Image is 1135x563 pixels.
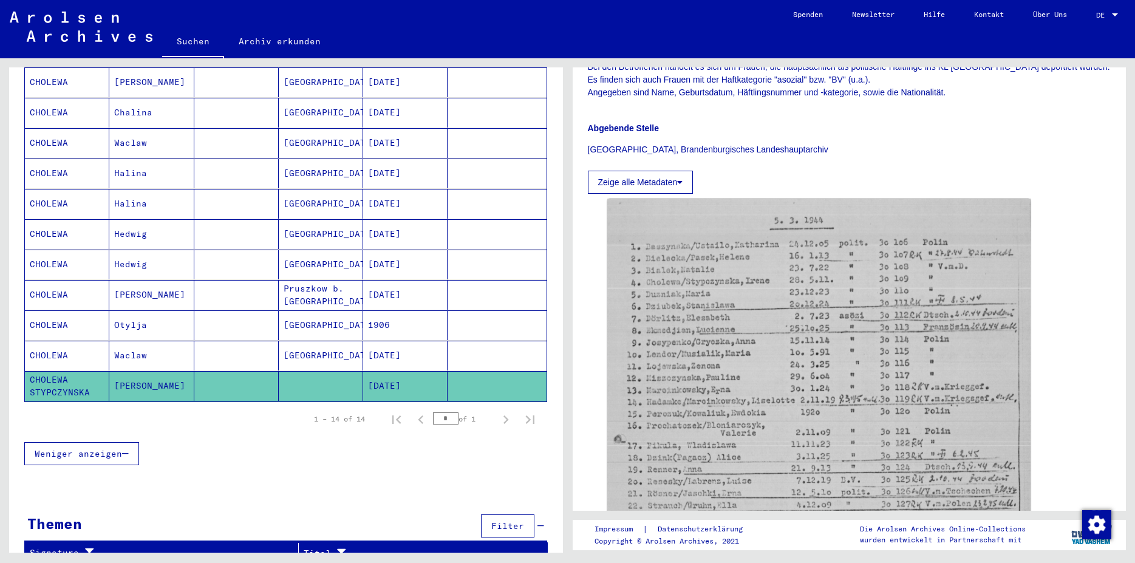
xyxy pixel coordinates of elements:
[30,544,301,563] div: Signature
[109,98,194,128] mat-cell: Chalina
[409,407,433,431] button: Previous page
[304,544,536,563] div: Titel
[304,547,523,560] div: Titel
[279,219,363,249] mat-cell: [GEOGRAPHIC_DATA]
[860,534,1026,545] p: wurden entwickelt in Partnerschaft mit
[1082,510,1111,539] img: Zustimmung ändern
[363,310,448,340] mat-cell: 1906
[25,189,109,219] mat-cell: CHOLEWA
[279,128,363,158] mat-cell: [GEOGRAPHIC_DATA]
[279,280,363,310] mat-cell: Pruszkow b. [GEOGRAPHIC_DATA]
[279,98,363,128] mat-cell: [GEOGRAPHIC_DATA]
[518,407,542,431] button: Last page
[109,67,194,97] mat-cell: [PERSON_NAME]
[25,371,109,401] mat-cell: CHOLEWA STYPCZYNSKA
[25,341,109,370] mat-cell: CHOLEWA
[279,341,363,370] mat-cell: [GEOGRAPHIC_DATA]
[10,12,152,42] img: Arolsen_neg.svg
[648,523,757,536] a: Datenschutzerklärung
[363,280,448,310] mat-cell: [DATE]
[109,128,194,158] mat-cell: Waclaw
[30,547,289,559] div: Signature
[595,536,757,547] p: Copyright © Arolsen Archives, 2021
[363,371,448,401] mat-cell: [DATE]
[25,98,109,128] mat-cell: CHOLEWA
[588,171,694,194] button: Zeige alle Metadaten
[363,128,448,158] mat-cell: [DATE]
[27,513,82,534] div: Themen
[109,159,194,188] mat-cell: Halina
[162,27,224,58] a: Suchen
[25,250,109,279] mat-cell: CHOLEWA
[481,514,534,537] button: Filter
[224,27,335,56] a: Archiv erkunden
[24,442,139,465] button: Weniger anzeigen
[35,448,122,459] span: Weniger anzeigen
[491,520,524,531] span: Filter
[25,310,109,340] mat-cell: CHOLEWA
[25,67,109,97] mat-cell: CHOLEWA
[279,189,363,219] mat-cell: [GEOGRAPHIC_DATA]
[363,159,448,188] mat-cell: [DATE]
[25,128,109,158] mat-cell: CHOLEWA
[109,219,194,249] mat-cell: Hedwig
[279,159,363,188] mat-cell: [GEOGRAPHIC_DATA]
[314,414,365,425] div: 1 – 14 of 14
[595,523,642,536] a: Impressum
[109,250,194,279] mat-cell: Hedwig
[279,250,363,279] mat-cell: [GEOGRAPHIC_DATA]
[109,371,194,401] mat-cell: [PERSON_NAME]
[363,250,448,279] mat-cell: [DATE]
[25,219,109,249] mat-cell: CHOLEWA
[433,413,494,425] div: of 1
[363,98,448,128] mat-cell: [DATE]
[860,524,1026,534] p: Die Arolsen Archives Online-Collections
[109,189,194,219] mat-cell: Halina
[363,341,448,370] mat-cell: [DATE]
[595,523,757,536] div: |
[363,189,448,219] mat-cell: [DATE]
[25,280,109,310] mat-cell: CHOLEWA
[25,159,109,188] mat-cell: CHOLEWA
[109,280,194,310] mat-cell: [PERSON_NAME]
[588,143,1111,156] p: [GEOGRAPHIC_DATA], Brandenburgisches Landeshauptarchiv
[109,310,194,340] mat-cell: Otylja
[384,407,409,431] button: First page
[279,310,363,340] mat-cell: [GEOGRAPHIC_DATA]
[588,123,659,133] b: Abgebende Stelle
[109,341,194,370] mat-cell: Waclaw
[363,67,448,97] mat-cell: [DATE]
[1082,510,1111,539] div: Zustimmung ändern
[363,219,448,249] mat-cell: [DATE]
[494,407,518,431] button: Next page
[279,67,363,97] mat-cell: [GEOGRAPHIC_DATA]
[1069,519,1114,550] img: yv_logo.png
[1096,11,1109,19] span: DE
